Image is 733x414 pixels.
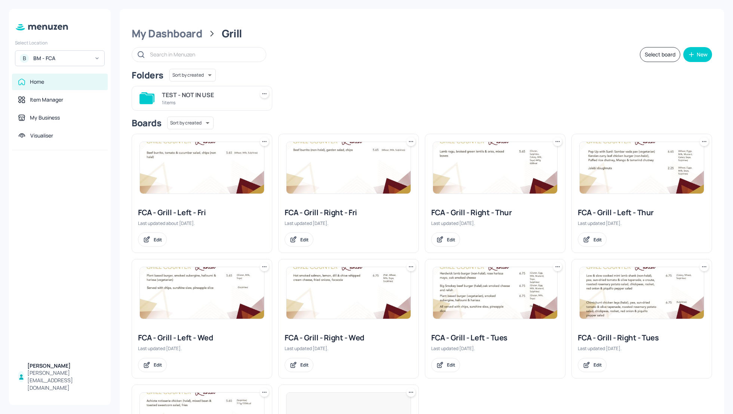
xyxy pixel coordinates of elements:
div: FCA - Grill - Right - Tues [578,333,706,343]
img: 2025-07-23-1753258673649xia23s8o6se.jpeg [140,267,264,319]
div: Edit [447,362,455,368]
div: BM - FCA [33,55,90,62]
div: Edit [154,237,162,243]
div: Select Location [15,40,105,46]
div: [PERSON_NAME][EMAIL_ADDRESS][DOMAIN_NAME] [27,369,102,392]
img: 2025-08-05-1754395642286mvt8o01ril.jpeg [580,267,704,319]
div: Last updated [DATE]. [578,220,706,226]
div: FCA - Grill - Left - Wed [138,333,266,343]
div: Sort by created [167,115,214,130]
input: Search in Menuzen [150,49,258,60]
div: Visualiser [30,132,53,139]
div: Last updated [DATE]. [285,220,412,226]
img: 2025-08-13-1755080644609n3h32ve998.jpeg [286,267,411,319]
div: Edit [300,362,309,368]
div: Last updated [DATE]. [138,345,266,352]
div: Edit [594,237,602,243]
div: Folders [132,69,163,81]
div: FCA - Grill - Left - Thur [578,207,706,218]
img: 2025-07-24-1753348108084x5k1o9mp4f.jpeg [580,142,704,194]
div: [PERSON_NAME] [27,362,102,370]
img: 2025-07-22-1753183628977qch8dwr2d7i.jpeg [433,267,557,319]
button: Select board [640,47,680,62]
img: 2025-06-20-17504157788830wquczswt1kl.jpeg [140,142,264,194]
div: My Business [30,114,60,121]
div: Grill [222,27,242,40]
div: FCA - Grill - Left - Tues [431,333,559,343]
div: FCA - Grill - Right - Thur [431,207,559,218]
div: FCA - Grill - Right - Fri [285,207,412,218]
img: 2025-06-13-1749806210576bnwyzy8dv1c.jpeg [286,142,411,194]
div: Edit [594,362,602,368]
img: 2025-08-13-1755084746612hw0720q6dv8.jpeg [433,142,557,194]
div: Last updated [DATE]. [431,345,559,352]
div: 1 items [162,99,251,106]
div: Edit [154,362,162,368]
div: Edit [300,237,309,243]
button: New [683,47,712,62]
div: New [697,52,708,57]
div: Last updated [DATE]. [578,345,706,352]
div: Edit [447,237,455,243]
div: Last updated [DATE]. [285,345,412,352]
div: Last updated [DATE]. [431,220,559,226]
div: B [20,54,29,63]
div: Home [30,78,44,86]
div: TEST - NOT IN USE [162,90,251,99]
div: Sort by created [169,68,216,83]
div: Item Manager [30,96,63,103]
div: My Dashboard [132,27,202,40]
div: FCA - Grill - Left - Fri [138,207,266,218]
div: FCA - Grill - Right - Wed [285,333,412,343]
div: Last updated about [DATE]. [138,220,266,226]
div: Boards [132,117,161,129]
